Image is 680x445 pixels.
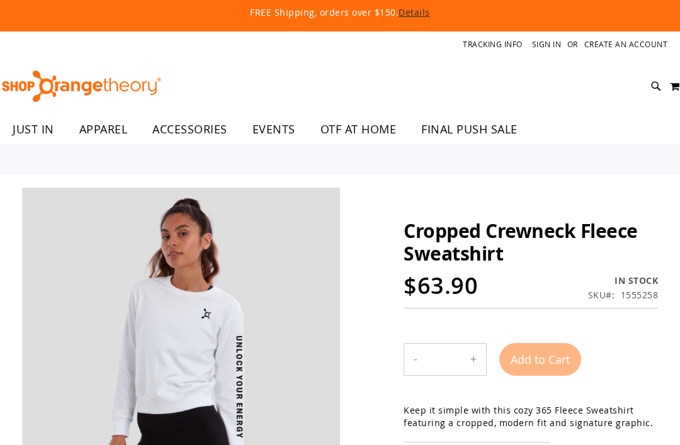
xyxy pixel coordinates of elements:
div: Keep it simple with this cozy 365 Fleece Sweatshirt featuring a cropped, modern fit and signature... [404,404,658,429]
span: Cropped Crewneck Fleece Sweatshirt [404,218,638,266]
strong: SKU [588,289,615,301]
span: $63.90 [404,270,478,301]
a: FINAL PUSH SALE [409,115,530,144]
span: EVENTS [252,115,295,144]
span: JUST IN [13,115,54,144]
a: Tracking Info [463,39,523,50]
a: Create an Account [584,39,668,50]
a: APPAREL [67,115,140,144]
div: Availability [588,274,659,287]
p: FREE Shipping, orders over $150. [40,6,640,19]
div: In stock [588,274,659,287]
a: OTF AT HOME [308,115,409,144]
a: ACCESSORIES [140,115,240,144]
span: FINAL PUSH SALE [421,115,518,144]
span: OTF AT HOME [320,115,397,144]
button: Increase product quantity [461,344,486,375]
div: 1555258 [621,289,659,301]
a: Details [399,6,430,18]
button: Decrease product quantity [404,344,427,375]
a: Sign In [532,39,562,50]
a: EVENTS [240,115,308,144]
span: APPAREL [79,115,128,144]
span: ACCESSORIES [152,115,227,144]
input: Product quantity [427,344,461,375]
